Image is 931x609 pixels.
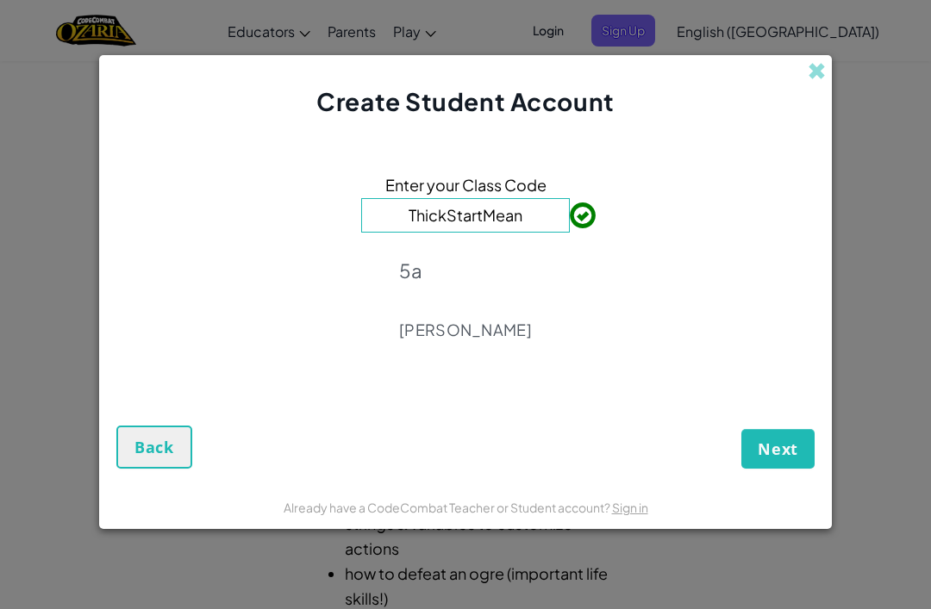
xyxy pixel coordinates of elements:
span: Enter your Class Code [385,172,547,197]
span: Create Student Account [316,86,614,116]
p: 5a [399,258,532,283]
button: Back [116,426,192,469]
p: [PERSON_NAME] [399,320,532,340]
span: Back [134,437,174,457]
span: Next [758,438,798,459]
span: Already have a CodeCombat Teacher or Student account? [284,500,612,515]
a: Sign in [612,500,648,515]
button: Next [741,429,815,469]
